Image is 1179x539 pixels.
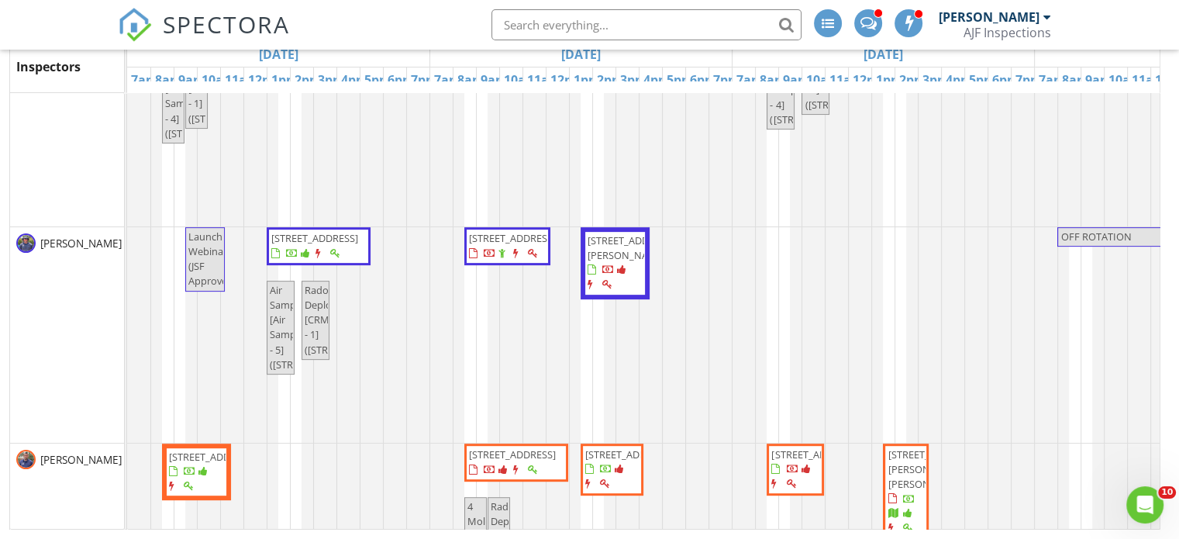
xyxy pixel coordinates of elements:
a: 3pm [314,67,349,92]
span: [PERSON_NAME] [37,452,125,468]
a: 12pm [849,67,891,92]
a: 7pm [407,67,442,92]
a: 7am [733,67,767,92]
a: 9am [1081,67,1116,92]
a: 8am [453,67,488,92]
a: 10am [1105,67,1146,92]
span: Radon Deploy [CRM - 1] ([STREET_ADDRESS]) [305,283,398,357]
iframe: Intercom live chat [1126,486,1163,523]
div: AJF Inspections [964,25,1051,40]
a: 11am [826,67,867,92]
span: [STREET_ADDRESS] [271,231,358,245]
img: The Best Home Inspection Software - Spectora [118,8,152,42]
a: 11am [221,67,263,92]
input: Search everything... [491,9,802,40]
span: Radon Deploy [CRM - 1] ([STREET_ADDRESS]) [805,38,898,112]
span: Launchpad Webinar (JSF Approved) [188,230,240,289]
a: 10am [802,67,844,92]
a: 4pm [639,67,674,92]
a: 5pm [360,67,395,92]
a: 2pm [593,67,628,92]
a: 12pm [244,67,286,92]
a: 2pm [895,67,930,92]
a: 6pm [686,67,721,92]
a: 12pm [546,67,588,92]
a: Go to August 28, 2025 [557,42,605,67]
a: 3pm [919,67,953,92]
span: [STREET_ADDRESS] [469,447,556,461]
span: 10 [1158,486,1176,499]
a: 3pm [616,67,651,92]
span: [STREET_ADDRESS][PERSON_NAME][PERSON_NAME] [888,447,974,491]
a: 1pm [267,67,302,92]
div: [PERSON_NAME] [939,9,1039,25]
a: 4pm [942,67,977,92]
a: 8am [1058,67,1093,92]
a: 11am [1128,67,1170,92]
span: [STREET_ADDRESS] [585,447,672,461]
a: 6pm [384,67,419,92]
span: [STREET_ADDRESS] [771,447,858,461]
span: [STREET_ADDRESS][PERSON_NAME] [588,233,674,262]
a: 7am [127,67,162,92]
a: 8am [756,67,791,92]
span: OFF ROTATION [1060,230,1131,244]
a: 7pm [1012,67,1046,92]
a: 10am [198,67,240,92]
a: 7pm [709,67,744,92]
span: SPECTORA [163,8,290,40]
a: 7am [1035,67,1070,92]
span: Air Samples [Air Samples - 5] ([STREET_ADDRESS]) [270,283,363,371]
a: SPECTORA [118,21,290,54]
a: 9am [174,67,209,92]
a: 7am [430,67,465,92]
a: 11am [523,67,565,92]
span: [PERSON_NAME] [37,236,125,251]
a: 9am [477,67,512,92]
a: 1pm [872,67,907,92]
img: tyler.jpg [16,233,36,253]
a: 5pm [965,67,1000,92]
a: 1pm [570,67,605,92]
a: 9am [779,67,814,92]
a: 8am [151,67,186,92]
a: Go to August 29, 2025 [860,42,907,67]
span: [STREET_ADDRESS] [469,231,556,245]
a: 5pm [663,67,698,92]
span: Radon Deploy [CRM - 1] ([STREET_ADDRESS]) [188,52,281,126]
a: 6pm [988,67,1023,92]
a: 10am [500,67,542,92]
a: 2pm [291,67,326,92]
a: 4pm [337,67,372,92]
span: Air Samples [Air Samples - 4] ([STREET_ADDRESS]) [165,52,258,140]
span: [STREET_ADDRESS] [169,450,256,464]
span: Inspectors [16,58,81,75]
img: image202303202148199b2a6088.jpeg [16,450,36,469]
span: Air Samples [Air Samples - 4] ([STREET_ADDRESS]) [770,38,863,126]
